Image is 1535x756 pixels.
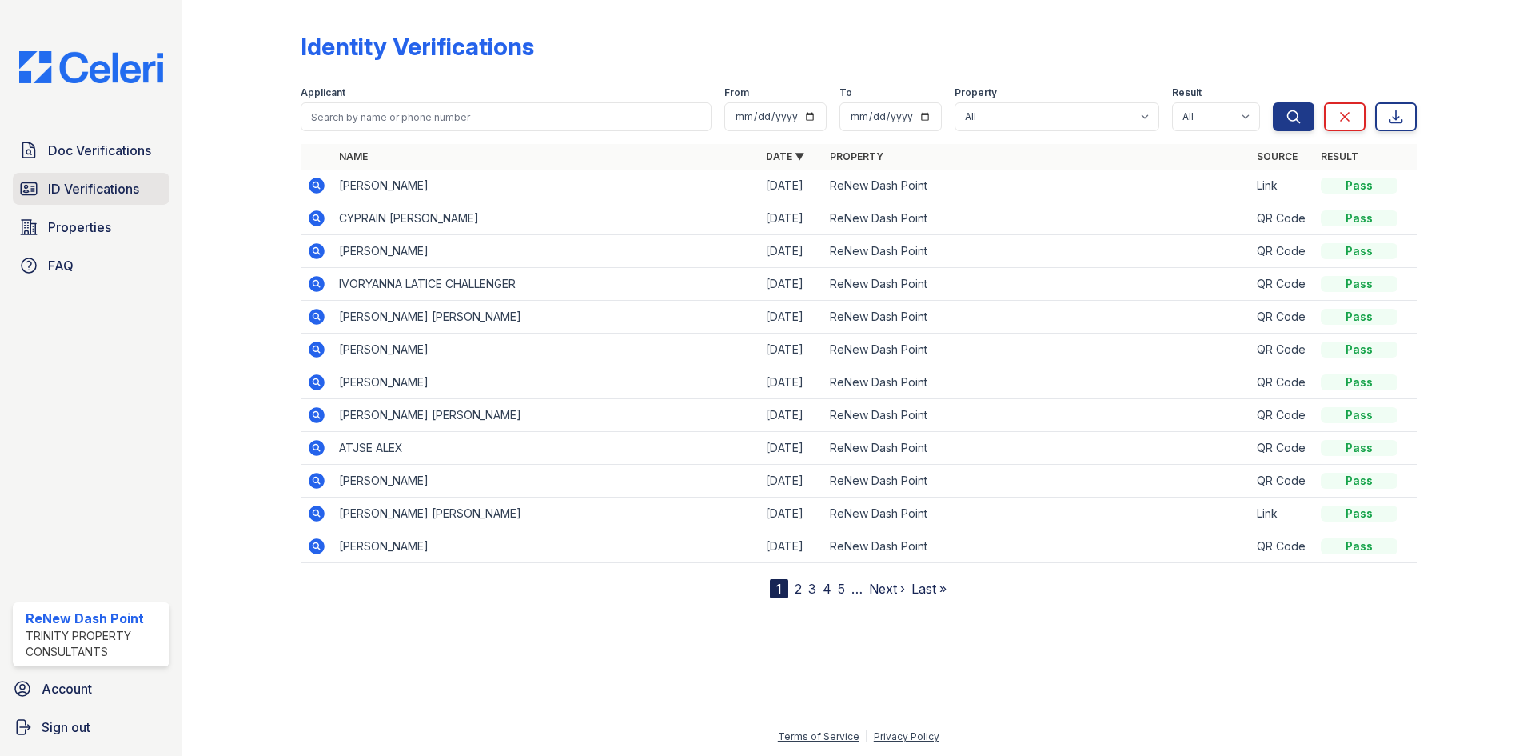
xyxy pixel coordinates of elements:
[13,134,169,166] a: Doc Verifications
[869,581,905,597] a: Next ›
[1250,498,1314,530] td: Link
[333,432,760,465] td: ATJSE ALEX
[766,150,804,162] a: Date ▼
[1321,210,1397,226] div: Pass
[333,530,760,563] td: [PERSON_NAME]
[823,581,831,597] a: 4
[1321,538,1397,554] div: Pass
[778,730,859,742] a: Terms of Service
[1250,235,1314,268] td: QR Code
[1250,268,1314,301] td: QR Code
[301,32,534,61] div: Identity Verifications
[823,170,1250,202] td: ReNew Dash Point
[48,218,111,237] span: Properties
[1257,150,1298,162] a: Source
[333,268,760,301] td: IVORYANNA LATICE CHALLENGER
[13,173,169,205] a: ID Verifications
[333,399,760,432] td: [PERSON_NAME] [PERSON_NAME]
[760,170,823,202] td: [DATE]
[760,366,823,399] td: [DATE]
[1250,202,1314,235] td: QR Code
[48,256,74,275] span: FAQ
[333,366,760,399] td: [PERSON_NAME]
[955,86,997,99] label: Property
[1250,399,1314,432] td: QR Code
[838,581,845,597] a: 5
[333,202,760,235] td: CYPRAIN [PERSON_NAME]
[760,530,823,563] td: [DATE]
[1250,301,1314,334] td: QR Code
[1172,86,1202,99] label: Result
[1250,432,1314,465] td: QR Code
[1250,334,1314,366] td: QR Code
[823,465,1250,498] td: ReNew Dash Point
[823,530,1250,563] td: ReNew Dash Point
[1321,473,1397,489] div: Pass
[1321,150,1358,162] a: Result
[823,334,1250,366] td: ReNew Dash Point
[770,579,788,598] div: 1
[760,235,823,268] td: [DATE]
[823,498,1250,530] td: ReNew Dash Point
[1321,309,1397,325] div: Pass
[339,150,368,162] a: Name
[911,581,947,597] a: Last »
[42,679,92,698] span: Account
[724,86,749,99] label: From
[760,202,823,235] td: [DATE]
[48,179,139,198] span: ID Verifications
[760,334,823,366] td: [DATE]
[823,432,1250,465] td: ReNew Dash Point
[823,268,1250,301] td: ReNew Dash Point
[760,399,823,432] td: [DATE]
[760,301,823,334] td: [DATE]
[1250,465,1314,498] td: QR Code
[823,366,1250,399] td: ReNew Dash Point
[48,141,151,160] span: Doc Verifications
[1321,243,1397,259] div: Pass
[823,202,1250,235] td: ReNew Dash Point
[1321,178,1397,194] div: Pass
[333,301,760,334] td: [PERSON_NAME] [PERSON_NAME]
[808,581,816,597] a: 3
[851,579,863,598] span: …
[333,465,760,498] td: [PERSON_NAME]
[1250,366,1314,399] td: QR Code
[1321,374,1397,390] div: Pass
[760,432,823,465] td: [DATE]
[1250,170,1314,202] td: Link
[760,498,823,530] td: [DATE]
[1321,407,1397,423] div: Pass
[6,673,176,705] a: Account
[42,718,90,737] span: Sign out
[823,399,1250,432] td: ReNew Dash Point
[26,628,163,660] div: Trinity Property Consultants
[13,211,169,243] a: Properties
[795,581,802,597] a: 2
[874,730,939,742] a: Privacy Policy
[1321,342,1397,358] div: Pass
[26,609,163,628] div: ReNew Dash Point
[760,465,823,498] td: [DATE]
[333,334,760,366] td: [PERSON_NAME]
[6,711,176,743] a: Sign out
[333,170,760,202] td: [PERSON_NAME]
[13,250,169,282] a: FAQ
[830,150,883,162] a: Property
[301,86,345,99] label: Applicant
[865,730,868,742] div: |
[1250,530,1314,563] td: QR Code
[823,301,1250,334] td: ReNew Dash Point
[301,102,712,131] input: Search by name or phone number
[760,268,823,301] td: [DATE]
[1321,506,1397,522] div: Pass
[823,235,1250,268] td: ReNew Dash Point
[1321,440,1397,456] div: Pass
[333,498,760,530] td: [PERSON_NAME] [PERSON_NAME]
[6,51,176,83] img: CE_Logo_Blue-a8612792a0a2168367f1c8372b55b34899dd931a85d93a1a3d3e32e68fde9ad4.png
[333,235,760,268] td: [PERSON_NAME]
[839,86,852,99] label: To
[1321,276,1397,292] div: Pass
